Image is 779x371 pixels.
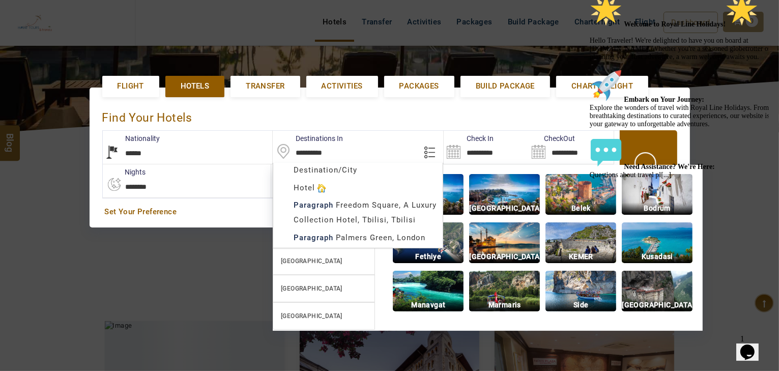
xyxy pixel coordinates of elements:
[444,133,494,144] label: Check In
[545,251,616,263] p: KEMER
[545,203,616,214] p: Belek
[393,271,464,311] img: img
[545,299,616,311] p: Side
[460,76,550,97] a: Build Package
[230,76,300,97] a: Transfer
[4,31,185,189] span: Hello Traveler! We're delighted to have you on board at [DOMAIN_NAME]. Whether you're a seasoned ...
[294,233,333,242] b: Paragraph
[393,299,464,311] p: Manavgat
[469,222,540,263] img: img
[736,330,769,361] iframe: chat widget
[181,81,209,92] span: Hotels
[444,131,529,164] input: Search
[103,133,160,144] label: Nationality
[322,81,363,92] span: Activities
[281,285,342,292] b: [GEOGRAPHIC_DATA]
[4,79,37,112] img: :rocket:
[271,167,316,177] label: Rooms
[469,251,540,263] p: [GEOGRAPHIC_DATA]
[165,76,224,97] a: Hotels
[469,299,540,311] p: Marmaris
[281,312,342,320] b: [GEOGRAPHIC_DATA]
[529,133,575,144] label: CheckOut
[273,133,343,144] label: Destinations In
[306,76,378,97] a: Activities
[102,76,159,97] a: Flight
[529,131,614,164] input: Search
[102,100,677,130] div: Find Your Hotels
[273,231,443,245] div: P a l m e r s G r e e n , L o n d o n
[469,174,540,215] img: img
[102,167,146,177] label: nights
[273,163,443,178] div: D e s t i n a t i o n / C i t y
[469,271,540,311] img: img
[4,147,37,179] img: :speech_balloon:
[118,81,144,92] span: Flight
[281,258,342,265] b: [GEOGRAPHIC_DATA]
[318,184,326,192] img: hotelicon.PNG
[393,251,464,263] p: Fethiye
[294,201,333,210] b: Paragraph
[273,181,443,195] div: H o t e l
[571,81,633,92] span: Charterflight
[39,173,129,181] strong: Need Assistance? We're Here:
[545,174,616,215] img: img
[469,203,540,214] p: [GEOGRAPHIC_DATA]
[273,275,375,302] a: [GEOGRAPHIC_DATA]
[545,271,616,311] img: img
[545,222,616,263] img: img
[273,302,375,330] a: [GEOGRAPHIC_DATA]
[273,198,443,227] div: F r e e d o m S q u a r e , A L u x u r y C o l l e c t i o n H o t e l , T b i l i s i , T b i l...
[105,207,675,217] a: Set Your Preference
[273,247,375,275] a: [GEOGRAPHIC_DATA]
[39,31,173,38] strong: Welcome to Royal Line Holidays!
[399,81,439,92] span: Packages
[384,76,454,97] a: Packages
[4,4,187,189] div: 🌟 Welcome to Royal Line Holidays!🌟Hello Traveler! We're delighted to have you on board at [DOMAIN...
[140,4,172,37] img: :star2:
[476,81,535,92] span: Build Package
[39,106,119,113] strong: Embark on Your Journey:
[4,4,37,37] img: :star2:
[246,81,284,92] span: Transfer
[556,76,648,97] a: Charterflight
